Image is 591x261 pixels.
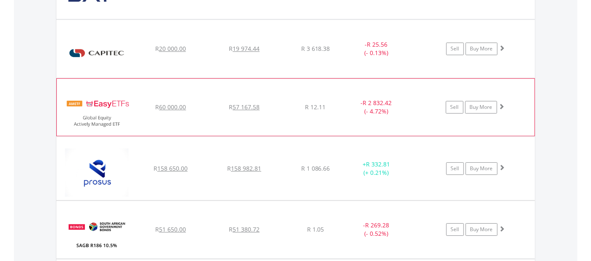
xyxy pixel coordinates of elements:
[154,164,188,172] span: R
[61,30,133,76] img: EQU.ZA.CPI.png
[61,89,133,134] img: EQU.ZA.EASYGE.png
[227,164,261,172] span: R
[345,221,408,238] div: - (- 0.52%)
[233,225,260,233] tcxspan: Call 51 380.72 via 3CX
[305,103,326,111] span: R 12.11
[446,162,464,175] a: Sell
[159,225,186,233] tcxspan: Call 51 650.00 via 3CX
[301,45,330,53] span: R 3 618.38
[446,42,464,55] a: Sell
[466,162,498,175] a: Buy More
[231,164,261,172] tcxspan: Call 158 982.81 via 3CX
[366,160,390,168] span: R 332.81
[159,103,186,111] tcxspan: Call 60 000.00 via 3CX
[159,45,186,53] tcxspan: Call 20 000.00 via 3CX
[367,40,388,48] span: R 25.56
[61,147,133,198] img: EQU.ZA.PRX.png
[446,101,464,113] a: Sell
[345,160,408,177] div: + (+ 0.21%)
[466,42,498,55] a: Buy More
[307,225,324,233] span: R 1.05
[155,225,186,233] span: R
[61,211,133,256] img: EQU.ZA.R186.png
[465,101,497,113] a: Buy More
[229,45,260,53] span: R
[366,221,390,229] span: R 269.28
[229,225,260,233] span: R
[446,223,464,236] a: Sell
[157,164,188,172] tcxspan: Call 158 650.00 via 3CX
[301,164,330,172] span: R 1 086.66
[345,40,408,57] div: - (- 0.13%)
[363,99,392,107] span: R 2 832.42
[233,103,260,111] tcxspan: Call 57 167.58 via 3CX
[155,103,186,111] span: R
[345,99,408,116] div: - (- 4.72%)
[229,103,260,111] span: R
[466,223,498,236] a: Buy More
[233,45,260,53] tcxspan: Call 19 974.44 via 3CX
[155,45,186,53] span: R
